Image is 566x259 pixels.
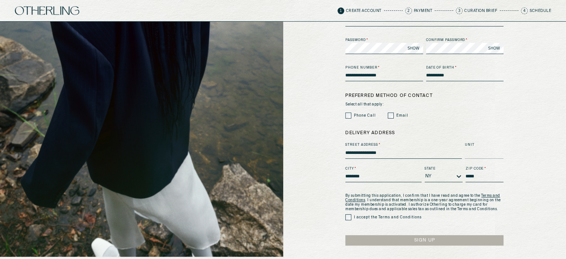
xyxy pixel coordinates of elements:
[345,38,423,43] label: Password
[488,45,500,51] span: SHOW
[426,38,504,43] label: Confirm password
[466,166,503,171] label: Zip Code
[354,113,376,119] label: Phone Call
[464,9,497,13] p: Curation Brief
[456,7,463,14] span: 3
[345,166,422,171] label: City
[346,9,381,13] p: Create Account
[354,215,422,220] label: I accept the Terms and Conditions
[465,142,503,148] label: Unit
[396,113,408,119] label: Email
[414,9,432,13] p: Payment
[426,65,504,70] label: Date of Birth
[345,92,503,99] label: Preferred method of contact
[425,174,432,179] div: NY
[405,7,412,14] span: 2
[345,193,503,211] p: By submitting this application, I confirm that I have read and agree to the . I understand that m...
[530,9,551,13] p: Schedule
[407,45,419,51] span: SHOW
[345,235,503,246] button: Sign Up
[521,7,528,14] span: 4
[345,194,500,202] a: Terms and Conditions
[345,142,462,148] label: Street Address
[338,7,344,14] span: 1
[15,6,79,15] img: logo
[425,166,463,171] label: State
[345,102,503,107] span: Select all that apply:
[345,130,503,136] label: Delivery Address
[345,65,423,70] label: Phone Number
